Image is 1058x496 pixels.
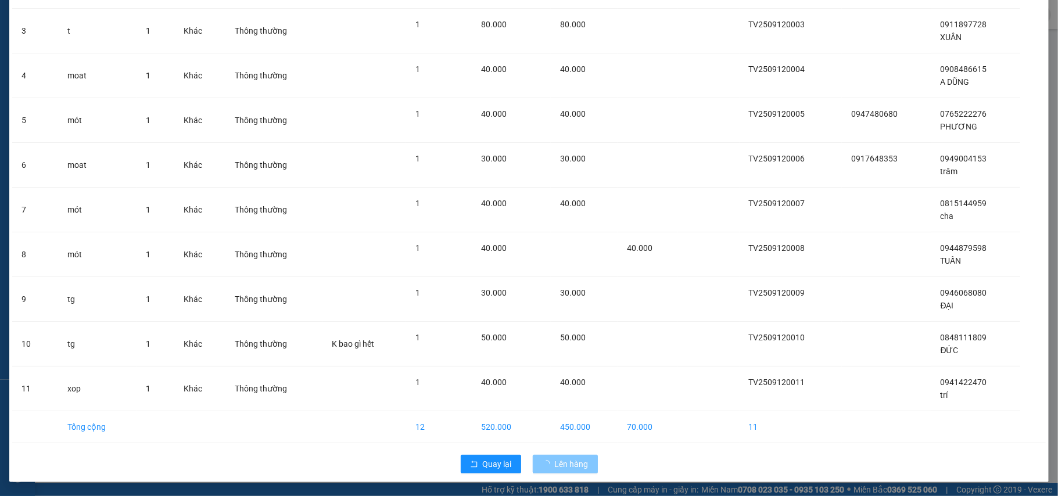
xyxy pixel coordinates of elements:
span: 0848111809 [941,333,987,342]
span: 40.000 [560,109,586,118]
span: TV2509120007 [749,199,805,208]
td: Khác [174,188,225,232]
span: 0765222276 [941,109,987,118]
td: moat [58,53,136,98]
span: TUẤN [941,256,962,265]
span: 0941422470 [941,378,987,387]
td: moat [58,143,136,188]
span: 40.000 [482,199,507,208]
span: 0947480680 [851,109,898,118]
span: 40.000 [560,64,586,74]
span: 1 [415,288,420,297]
span: trí [941,390,948,400]
li: Hotline: 02839552959 [109,43,486,57]
td: Khác [174,366,225,411]
td: Thông thường [225,53,322,98]
td: 7 [12,188,58,232]
span: 40.000 [560,199,586,208]
span: 1 [415,154,420,163]
span: 0815144959 [941,199,987,208]
span: ĐỨC [941,346,959,355]
td: 4 [12,53,58,98]
span: A DŨNG [941,77,970,87]
span: 80.000 [482,20,507,29]
td: 450.000 [551,411,618,443]
td: Thông thường [225,98,322,143]
td: 520.000 [472,411,551,443]
span: 30.000 [482,288,507,297]
span: 1 [146,160,150,170]
span: TV2509120011 [749,378,805,387]
span: Lên hàng [555,458,589,470]
span: XUÂN [941,33,962,42]
td: mót [58,232,136,277]
span: 1 [146,205,150,214]
td: 11 [12,366,58,411]
span: 1 [415,199,420,208]
span: 40.000 [482,243,507,253]
span: 1 [146,26,150,35]
td: 11 [740,411,842,443]
span: 40.000 [627,243,652,253]
span: 1 [146,384,150,393]
span: TV2509120003 [749,20,805,29]
img: logo.jpg [15,15,73,73]
span: 80.000 [560,20,586,29]
span: cha [941,211,954,221]
td: tg [58,322,136,366]
span: loading [542,460,555,468]
td: Khác [174,232,225,277]
td: 10 [12,322,58,366]
td: t [58,9,136,53]
span: PHƯƠNG [941,122,978,131]
span: 30.000 [560,154,586,163]
td: Khác [174,322,225,366]
td: Thông thường [225,366,322,411]
span: TV2509120009 [749,288,805,297]
span: 0946068080 [941,288,987,297]
b: GỬI : Trạm [PERSON_NAME] [15,84,219,103]
td: 5 [12,98,58,143]
span: 1 [146,250,150,259]
span: TV2509120006 [749,154,805,163]
td: Khác [174,143,225,188]
span: 40.000 [560,378,586,387]
span: 40.000 [482,378,507,387]
td: Khác [174,277,225,322]
td: xop [58,366,136,411]
td: Thông thường [225,9,322,53]
span: Quay lại [483,458,512,470]
span: 40.000 [482,64,507,74]
span: 1 [415,333,420,342]
span: 0911897728 [941,20,987,29]
td: Thông thường [225,277,322,322]
span: 1 [415,20,420,29]
span: K bao gì hết [332,339,374,348]
span: 50.000 [560,333,586,342]
span: 1 [415,378,420,387]
span: TV2509120005 [749,109,805,118]
span: 30.000 [560,288,586,297]
td: Tổng cộng [58,411,136,443]
span: 1 [146,116,150,125]
button: rollbackQuay lại [461,455,521,473]
span: 30.000 [482,154,507,163]
td: 3 [12,9,58,53]
span: ĐẠI [941,301,954,310]
td: mót [58,98,136,143]
span: 1 [415,109,420,118]
span: 40.000 [482,109,507,118]
td: Thông thường [225,143,322,188]
td: 6 [12,143,58,188]
td: Khác [174,9,225,53]
td: Khác [174,98,225,143]
span: 1 [146,294,150,304]
span: TV2509120010 [749,333,805,342]
span: 50.000 [482,333,507,342]
td: Thông thường [225,232,322,277]
td: mót [58,188,136,232]
td: tg [58,277,136,322]
td: Thông thường [225,188,322,232]
span: 1 [146,339,150,348]
span: rollback [470,460,478,469]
